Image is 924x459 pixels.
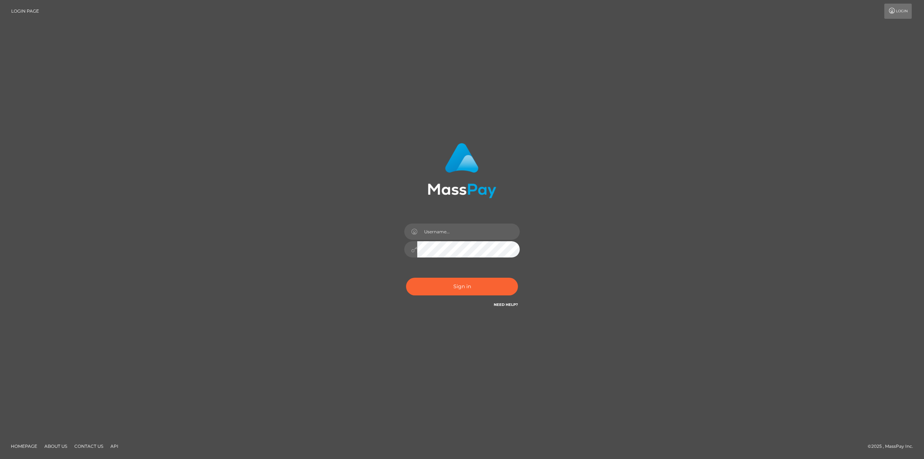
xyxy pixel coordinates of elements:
input: Username... [417,224,520,240]
a: About Us [42,441,70,452]
img: MassPay Login [428,143,496,198]
a: Homepage [8,441,40,452]
a: Login Page [11,4,39,19]
div: © 2025 , MassPay Inc. [868,442,919,450]
button: Sign in [406,278,518,295]
a: Need Help? [494,302,518,307]
a: Contact Us [71,441,106,452]
a: Login [884,4,912,19]
a: API [108,441,121,452]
